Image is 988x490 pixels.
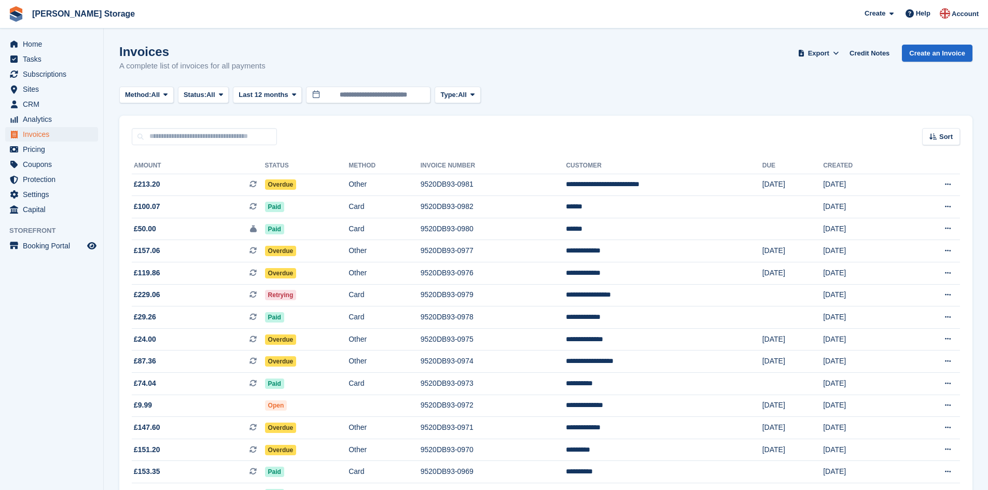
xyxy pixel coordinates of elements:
[421,218,566,240] td: 9520DB93-0980
[86,240,98,252] a: Preview store
[5,187,98,202] a: menu
[349,351,421,373] td: Other
[435,87,480,104] button: Type: All
[823,196,902,218] td: [DATE]
[265,467,284,477] span: Paid
[845,45,894,62] a: Credit Notes
[5,172,98,187] a: menu
[134,444,160,455] span: £151.20
[119,87,174,104] button: Method: All
[349,174,421,196] td: Other
[349,439,421,461] td: Other
[939,132,953,142] span: Sort
[23,157,85,172] span: Coupons
[902,45,972,62] a: Create an Invoice
[762,158,823,174] th: Due
[421,439,566,461] td: 9520DB93-0970
[421,284,566,306] td: 9520DB93-0979
[349,196,421,218] td: Card
[23,112,85,127] span: Analytics
[265,179,297,190] span: Overdue
[823,262,902,285] td: [DATE]
[762,439,823,461] td: [DATE]
[28,5,139,22] a: [PERSON_NAME] Storage
[421,351,566,373] td: 9520DB93-0974
[134,312,156,323] span: £29.26
[265,158,349,174] th: Status
[762,395,823,417] td: [DATE]
[134,422,160,433] span: £147.60
[421,174,566,196] td: 9520DB93-0981
[178,87,229,104] button: Status: All
[265,400,287,411] span: Open
[349,158,421,174] th: Method
[8,6,24,22] img: stora-icon-8386f47178a22dfd0bd8f6a31ec36ba5ce8667c1dd55bd0f319d3a0aa187defe.svg
[421,461,566,483] td: 9520DB93-0969
[823,461,902,483] td: [DATE]
[23,127,85,142] span: Invoices
[134,268,160,278] span: £119.86
[134,289,160,300] span: £229.06
[184,90,206,100] span: Status:
[23,239,85,253] span: Booking Portal
[421,306,566,329] td: 9520DB93-0978
[762,328,823,351] td: [DATE]
[5,97,98,111] a: menu
[134,378,156,389] span: £74.04
[823,351,902,373] td: [DATE]
[151,90,160,100] span: All
[23,52,85,66] span: Tasks
[5,82,98,96] a: menu
[349,328,421,351] td: Other
[134,334,156,345] span: £24.00
[823,284,902,306] td: [DATE]
[134,466,160,477] span: £153.35
[265,202,284,212] span: Paid
[762,351,823,373] td: [DATE]
[119,60,266,72] p: A complete list of invoices for all payments
[134,223,156,234] span: £50.00
[421,262,566,285] td: 9520DB93-0976
[23,172,85,187] span: Protection
[349,262,421,285] td: Other
[23,67,85,81] span: Subscriptions
[5,37,98,51] a: menu
[762,262,823,285] td: [DATE]
[119,45,266,59] h1: Invoices
[762,174,823,196] td: [DATE]
[233,87,302,104] button: Last 12 months
[421,417,566,439] td: 9520DB93-0971
[265,268,297,278] span: Overdue
[349,461,421,483] td: Card
[823,373,902,395] td: [DATE]
[823,439,902,461] td: [DATE]
[9,226,103,236] span: Storefront
[762,417,823,439] td: [DATE]
[265,423,297,433] span: Overdue
[132,158,265,174] th: Amount
[762,240,823,262] td: [DATE]
[421,158,566,174] th: Invoice Number
[823,240,902,262] td: [DATE]
[23,142,85,157] span: Pricing
[349,240,421,262] td: Other
[823,218,902,240] td: [DATE]
[808,48,829,59] span: Export
[23,202,85,217] span: Capital
[5,67,98,81] a: menu
[23,82,85,96] span: Sites
[349,284,421,306] td: Card
[349,373,421,395] td: Card
[5,52,98,66] a: menu
[349,306,421,329] td: Card
[265,290,297,300] span: Retrying
[458,90,467,100] span: All
[5,127,98,142] a: menu
[349,417,421,439] td: Other
[823,417,902,439] td: [DATE]
[421,395,566,417] td: 9520DB93-0972
[206,90,215,100] span: All
[5,142,98,157] a: menu
[5,112,98,127] a: menu
[5,157,98,172] a: menu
